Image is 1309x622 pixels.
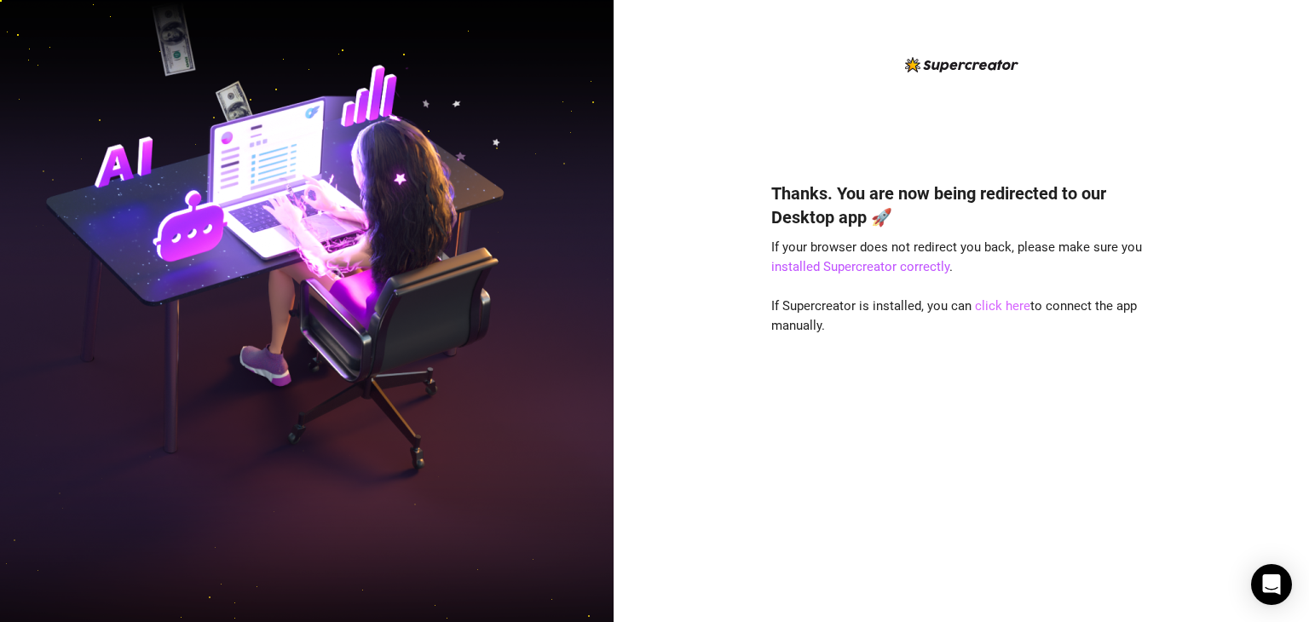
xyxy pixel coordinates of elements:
[771,259,949,274] a: installed Supercreator correctly
[771,181,1151,229] h4: Thanks. You are now being redirected to our Desktop app 🚀
[975,298,1030,314] a: click here
[771,239,1142,275] span: If your browser does not redirect you back, please make sure you .
[771,298,1137,334] span: If Supercreator is installed, you can to connect the app manually.
[1251,564,1292,605] div: Open Intercom Messenger
[905,57,1018,72] img: logo-BBDzfeDw.svg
